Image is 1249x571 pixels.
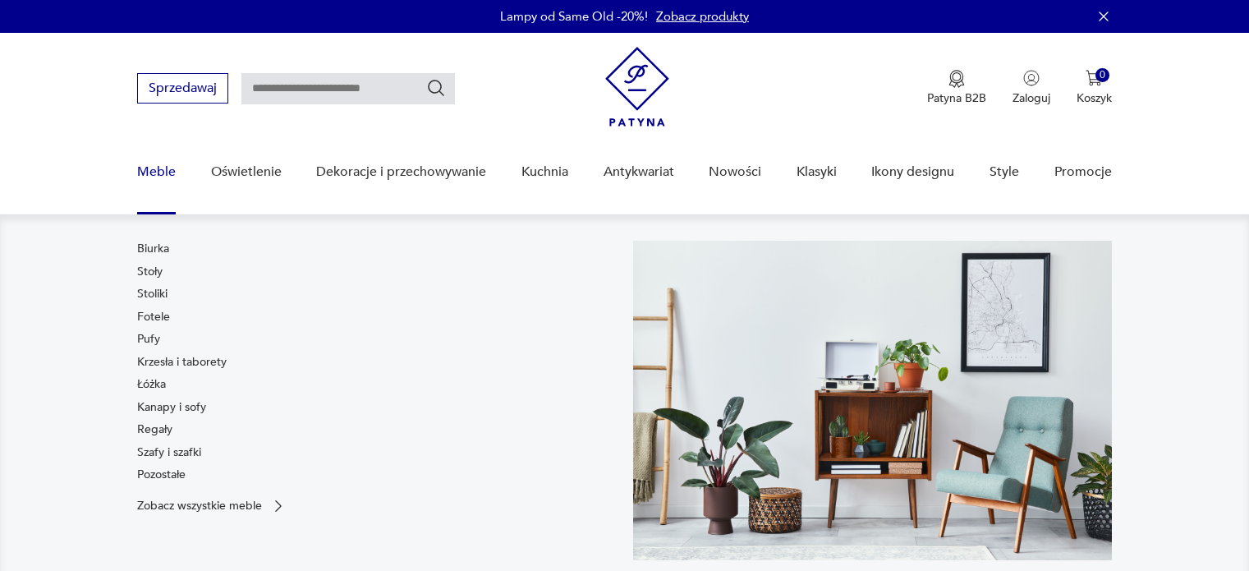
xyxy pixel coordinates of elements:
a: Stoliki [137,286,168,302]
img: Ikona medalu [948,70,965,88]
a: Regały [137,421,172,438]
button: Zaloguj [1013,70,1050,106]
a: Zobacz wszystkie meble [137,498,287,514]
p: Zobacz wszystkie meble [137,500,262,511]
a: Szafy i szafki [137,444,201,461]
a: Promocje [1054,140,1112,204]
a: Ikona medaluPatyna B2B [927,70,986,106]
a: Nowości [709,140,761,204]
img: 969d9116629659dbb0bd4e745da535dc.jpg [633,241,1112,560]
a: Ikony designu [871,140,954,204]
a: Sprzedawaj [137,84,228,95]
p: Patyna B2B [927,90,986,106]
a: Meble [137,140,176,204]
a: Krzesła i taborety [137,354,227,371]
a: Style [990,140,1019,204]
a: Biurka [137,241,169,257]
img: Ikona koszyka [1086,70,1102,86]
img: Patyna - sklep z meblami i dekoracjami vintage [605,47,669,127]
a: Łóżka [137,376,166,393]
a: Pozostałe [137,467,186,483]
a: Zobacz produkty [656,8,749,25]
button: Patyna B2B [927,70,986,106]
p: Koszyk [1077,90,1112,106]
a: Antykwariat [604,140,674,204]
div: 0 [1095,68,1109,82]
button: Szukaj [426,78,446,98]
img: Ikonka użytkownika [1023,70,1040,86]
a: Kanapy i sofy [137,399,206,416]
a: Stoły [137,264,163,280]
p: Zaloguj [1013,90,1050,106]
a: Dekoracje i przechowywanie [316,140,486,204]
button: 0Koszyk [1077,70,1112,106]
a: Pufy [137,331,160,348]
a: Klasyki [797,140,837,204]
button: Sprzedawaj [137,73,228,104]
a: Kuchnia [521,140,568,204]
p: Lampy od Same Old -20%! [500,8,648,25]
a: Oświetlenie [211,140,282,204]
a: Fotele [137,309,170,325]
